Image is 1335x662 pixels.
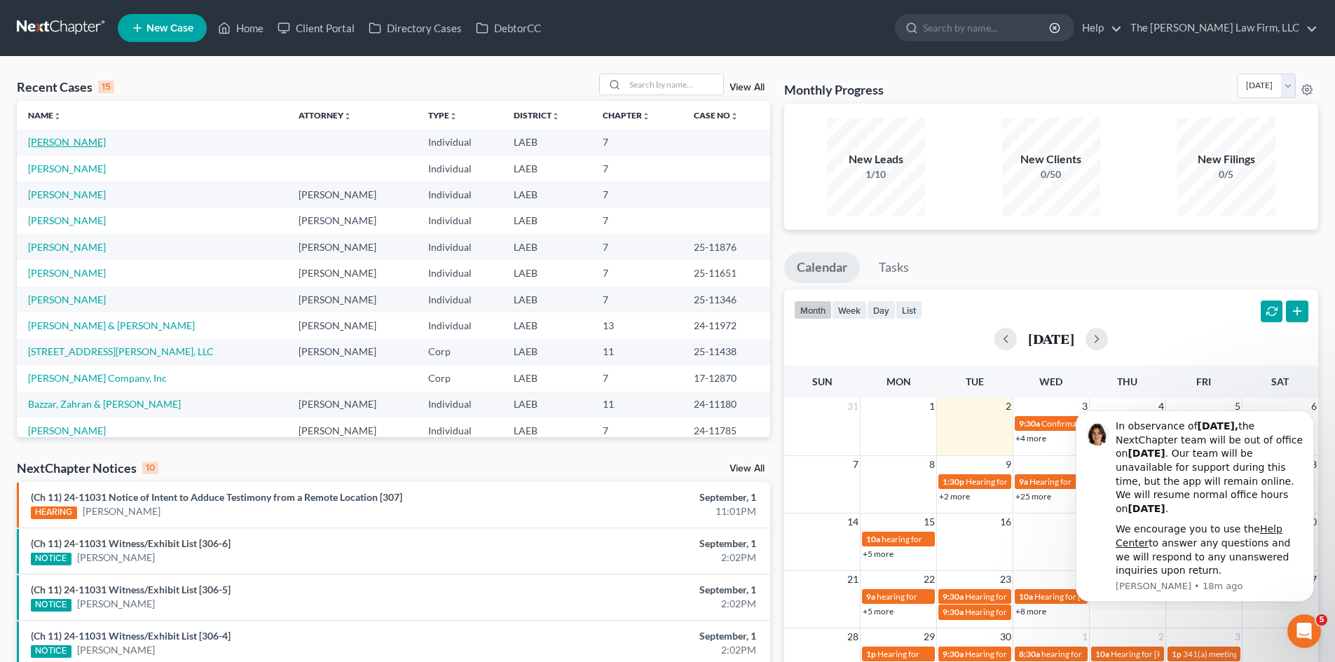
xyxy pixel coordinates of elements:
span: hearing for [PERSON_NAME] [1041,649,1149,659]
span: 3 [1233,628,1242,645]
h3: Monthly Progress [784,81,884,98]
span: 8:30a [1019,649,1040,659]
td: [PERSON_NAME] [287,260,418,286]
td: LAEB [502,339,591,365]
td: LAEB [502,312,591,338]
a: [PERSON_NAME] Company, Inc [28,372,167,384]
button: list [896,301,922,319]
span: 14 [846,513,860,530]
span: 10a [866,534,880,544]
div: New Clients [1002,151,1100,167]
td: Individual [417,234,502,260]
td: 7 [591,418,683,443]
i: unfold_more [449,112,458,120]
a: (Ch 11) 24-11031 Notice of Intent to Adduce Testimony from a Remote Location [307] [31,491,402,503]
span: 2 [1004,398,1013,415]
span: Sat [1271,375,1289,387]
span: 9:30a [943,649,964,659]
a: Attorneyunfold_more [299,110,352,120]
a: [PERSON_NAME] [28,136,106,148]
div: September, 1 [523,629,756,643]
td: Individual [417,260,502,286]
td: 7 [591,129,683,155]
div: 1/10 [827,167,925,181]
span: 10a [1019,591,1033,602]
div: 10 [142,462,158,474]
td: [PERSON_NAME] [287,339,418,365]
div: 0/5 [1177,167,1275,181]
div: New Filings [1177,151,1275,167]
a: [PERSON_NAME] [28,163,106,174]
a: Case Nounfold_more [694,110,739,120]
a: Districtunfold_more [514,110,560,120]
div: NOTICE [31,553,71,565]
td: Corp [417,365,502,391]
td: 7 [591,234,683,260]
a: Bazzar, Zahran & [PERSON_NAME] [28,398,181,410]
a: [PERSON_NAME] [77,551,155,565]
a: +5 more [863,549,894,559]
a: +8 more [1015,606,1046,616]
span: New Case [146,23,193,34]
span: 10a [1095,649,1109,659]
td: LAEB [502,260,591,286]
span: 9 [1004,456,1013,473]
td: LAEB [502,156,591,181]
td: LAEB [502,418,591,443]
span: Fri [1196,375,1211,387]
td: [PERSON_NAME] [287,208,418,234]
span: hearing for [877,591,917,602]
a: Calendar [784,252,860,283]
div: NOTICE [31,599,71,612]
div: September, 1 [523,583,756,597]
a: DebtorCC [469,15,548,41]
div: 11:01PM [523,504,756,518]
i: unfold_more [642,112,650,120]
td: LAEB [502,392,591,418]
span: 30 [999,628,1013,645]
td: Individual [417,392,502,418]
a: [STREET_ADDRESS][PERSON_NAME], LLC [28,345,214,357]
a: +4 more [1015,433,1046,443]
a: Directory Cases [362,15,469,41]
i: unfold_more [343,112,352,120]
span: 22 [922,571,936,588]
a: Client Portal [271,15,362,41]
div: 2:02PM [523,643,756,657]
td: Corp [417,339,502,365]
td: 24-11972 [683,312,770,338]
span: Tue [966,375,984,387]
div: New Leads [827,151,925,167]
span: 31 [846,398,860,415]
input: Search by name... [625,74,723,95]
a: Home [211,15,271,41]
a: +5 more [863,606,894,616]
td: 7 [591,287,683,312]
span: 2 [1157,628,1165,645]
a: [PERSON_NAME] & [PERSON_NAME] [28,319,195,331]
td: Individual [417,287,502,312]
td: 25-11346 [683,287,770,312]
h2: [DATE] [1028,331,1074,346]
iframe: Intercom live chat [1287,614,1321,648]
span: 21 [846,571,860,588]
span: 5 [1316,614,1327,626]
div: NOTICE [31,645,71,658]
span: 1:30p [943,476,964,487]
span: 9:30a [943,591,964,602]
a: View All [730,83,765,92]
td: 17-12870 [683,365,770,391]
td: LAEB [502,234,591,260]
td: 24-11180 [683,392,770,418]
span: 9a [1019,476,1028,487]
td: Individual [417,181,502,207]
td: [PERSON_NAME] [287,287,418,312]
td: 13 [591,312,683,338]
a: [PERSON_NAME] [28,425,106,436]
td: Individual [417,156,502,181]
td: Individual [417,129,502,155]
